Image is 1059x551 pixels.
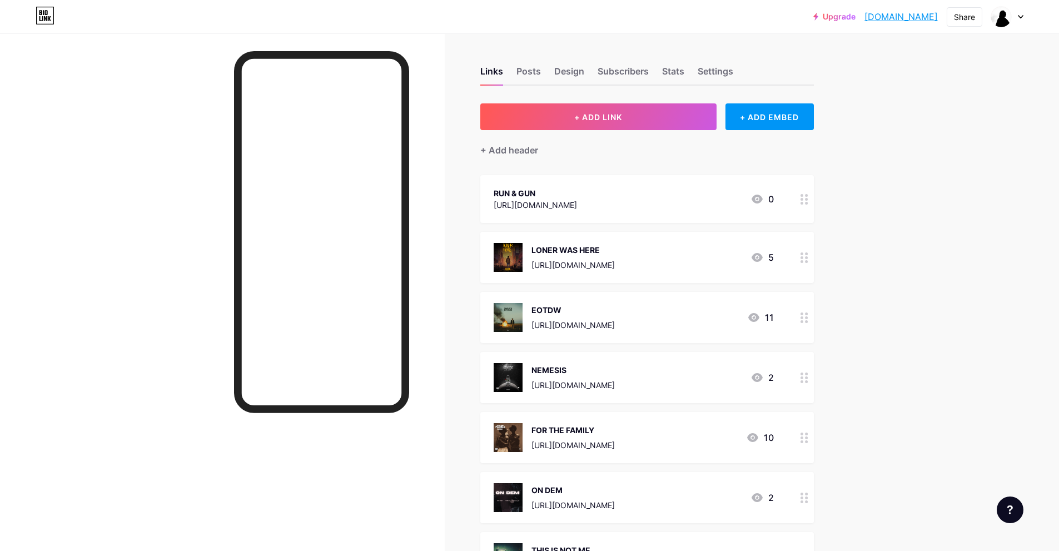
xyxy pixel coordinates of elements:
[494,199,577,211] div: [URL][DOMAIN_NAME]
[531,319,615,331] div: [URL][DOMAIN_NAME]
[954,11,975,23] div: Share
[991,6,1012,27] img: walkermallow
[813,12,856,21] a: Upgrade
[531,304,615,316] div: EOTDW
[494,187,577,199] div: RUN & GUN
[480,143,538,157] div: + Add header
[598,64,649,85] div: Subscribers
[494,243,523,272] img: LONER WAS HERE
[531,244,615,256] div: LONER WAS HERE
[750,371,774,384] div: 2
[531,484,615,496] div: ON DEM
[494,483,523,512] img: ON DEM
[480,103,717,130] button: + ADD LINK
[516,64,541,85] div: Posts
[531,439,615,451] div: [URL][DOMAIN_NAME]
[662,64,684,85] div: Stats
[480,64,503,85] div: Links
[554,64,584,85] div: Design
[750,192,774,206] div: 0
[531,259,615,271] div: [URL][DOMAIN_NAME]
[698,64,733,85] div: Settings
[494,423,523,452] img: FOR THE FAMILY
[494,363,523,392] img: NEMESIS
[750,251,774,264] div: 5
[725,103,814,130] div: + ADD EMBED
[494,303,523,332] img: EOTDW
[746,431,774,444] div: 10
[750,491,774,504] div: 2
[864,10,938,23] a: [DOMAIN_NAME]
[531,424,615,436] div: FOR THE FAMILY
[574,112,622,122] span: + ADD LINK
[747,311,774,324] div: 11
[531,379,615,391] div: [URL][DOMAIN_NAME]
[531,364,615,376] div: NEMESIS
[531,499,615,511] div: [URL][DOMAIN_NAME]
